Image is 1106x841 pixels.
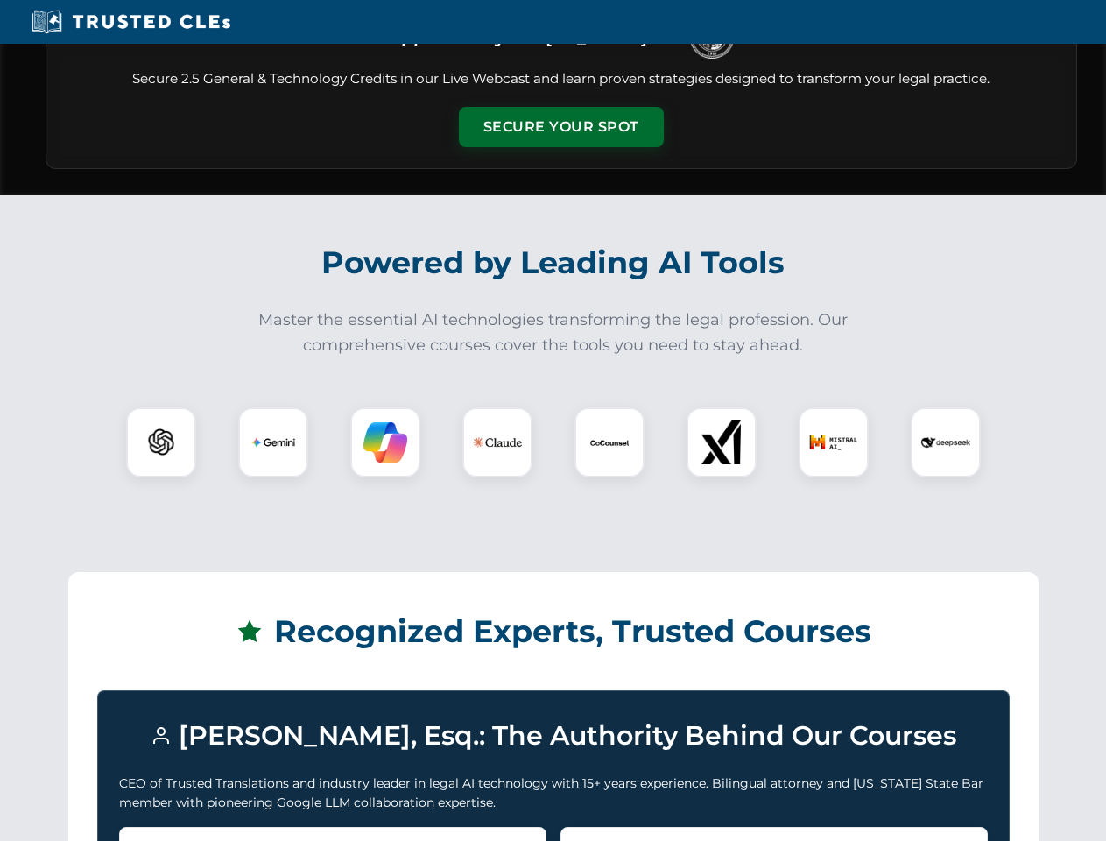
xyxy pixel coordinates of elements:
[459,107,664,147] button: Secure Your Spot
[26,9,236,35] img: Trusted CLEs
[97,601,1010,662] h2: Recognized Experts, Trusted Courses
[119,712,988,760] h3: [PERSON_NAME], Esq.: The Authority Behind Our Courses
[809,418,858,467] img: Mistral AI Logo
[574,407,645,477] div: CoCounsel
[700,420,743,464] img: xAI Logo
[473,418,522,467] img: Claude Logo
[921,418,970,467] img: DeepSeek Logo
[238,407,308,477] div: Gemini
[119,774,988,813] p: CEO of Trusted Translations and industry leader in legal AI technology with 15+ years experience....
[799,407,869,477] div: Mistral AI
[588,420,631,464] img: CoCounsel Logo
[687,407,757,477] div: xAI
[363,420,407,464] img: Copilot Logo
[911,407,981,477] div: DeepSeek
[251,420,295,464] img: Gemini Logo
[68,232,1039,293] h2: Powered by Leading AI Tools
[136,417,187,468] img: ChatGPT Logo
[350,407,420,477] div: Copilot
[462,407,532,477] div: Claude
[247,307,860,358] p: Master the essential AI technologies transforming the legal profession. Our comprehensive courses...
[126,407,196,477] div: ChatGPT
[67,69,1055,89] p: Secure 2.5 General & Technology Credits in our Live Webcast and learn proven strategies designed ...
